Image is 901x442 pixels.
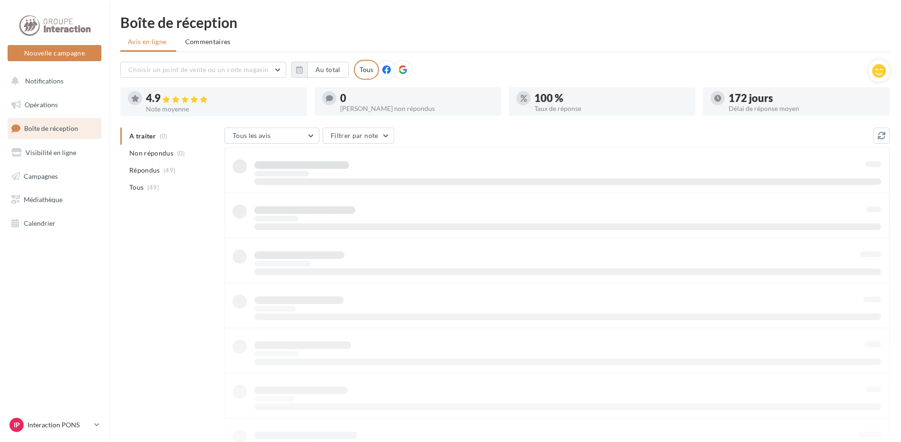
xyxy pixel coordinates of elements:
div: Délai de réponse moyen [729,105,882,112]
div: [PERSON_NAME] non répondus [340,105,494,112]
span: Non répondus [129,148,173,158]
span: Médiathèque [24,195,63,203]
a: Boîte de réception [6,118,103,138]
span: (49) [163,166,175,174]
a: Campagnes [6,166,103,186]
button: Au total [291,62,349,78]
span: IP [14,420,20,430]
span: Campagnes [24,172,58,180]
a: Calendrier [6,213,103,233]
span: Choisir un point de vente ou un code magasin [128,65,269,74]
span: Répondus [129,166,160,175]
span: Notifications [25,77,63,85]
div: 0 [340,93,494,103]
span: Opérations [25,101,58,109]
p: Interaction PONS [27,420,90,430]
button: Notifications [6,71,99,91]
span: Tous [129,183,144,192]
span: Commentaires [185,37,231,46]
span: Visibilité en ligne [26,148,76,157]
div: 4.9 [146,93,299,104]
div: 100 % [534,93,688,103]
span: Calendrier [24,219,55,227]
a: IP Interaction PONS [8,416,101,434]
span: (0) [177,149,185,157]
a: Visibilité en ligne [6,143,103,163]
div: Note moyenne [146,106,299,112]
button: Choisir un point de vente ou un code magasin [120,62,286,78]
div: 172 jours [729,93,882,103]
div: Tous [354,60,379,80]
a: Médiathèque [6,190,103,210]
span: Boîte de réception [24,124,78,132]
button: Au total [307,62,349,78]
div: Taux de réponse [534,105,688,112]
button: Nouvelle campagne [8,45,101,61]
a: Opérations [6,95,103,115]
span: (49) [147,184,159,191]
div: Boîte de réception [120,15,890,29]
